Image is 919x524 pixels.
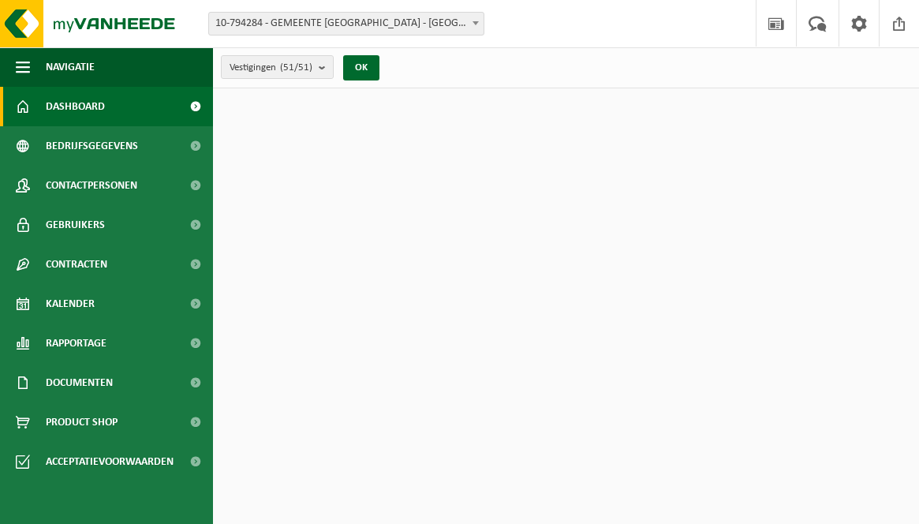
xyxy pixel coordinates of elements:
span: Acceptatievoorwaarden [46,442,174,481]
button: OK [343,55,379,80]
span: Documenten [46,363,113,402]
span: Navigatie [46,47,95,87]
span: Contracten [46,245,107,284]
span: Gebruikers [46,205,105,245]
span: 10-794284 - GEMEENTE BEVEREN - BEVEREN-WAAS [209,13,484,35]
button: Vestigingen(51/51) [221,55,334,79]
count: (51/51) [280,62,312,73]
span: Bedrijfsgegevens [46,126,138,166]
span: Rapportage [46,324,106,363]
span: Vestigingen [230,56,312,80]
span: 10-794284 - GEMEENTE BEVEREN - BEVEREN-WAAS [208,12,484,36]
span: Dashboard [46,87,105,126]
span: Product Shop [46,402,118,442]
span: Contactpersonen [46,166,137,205]
span: Kalender [46,284,95,324]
